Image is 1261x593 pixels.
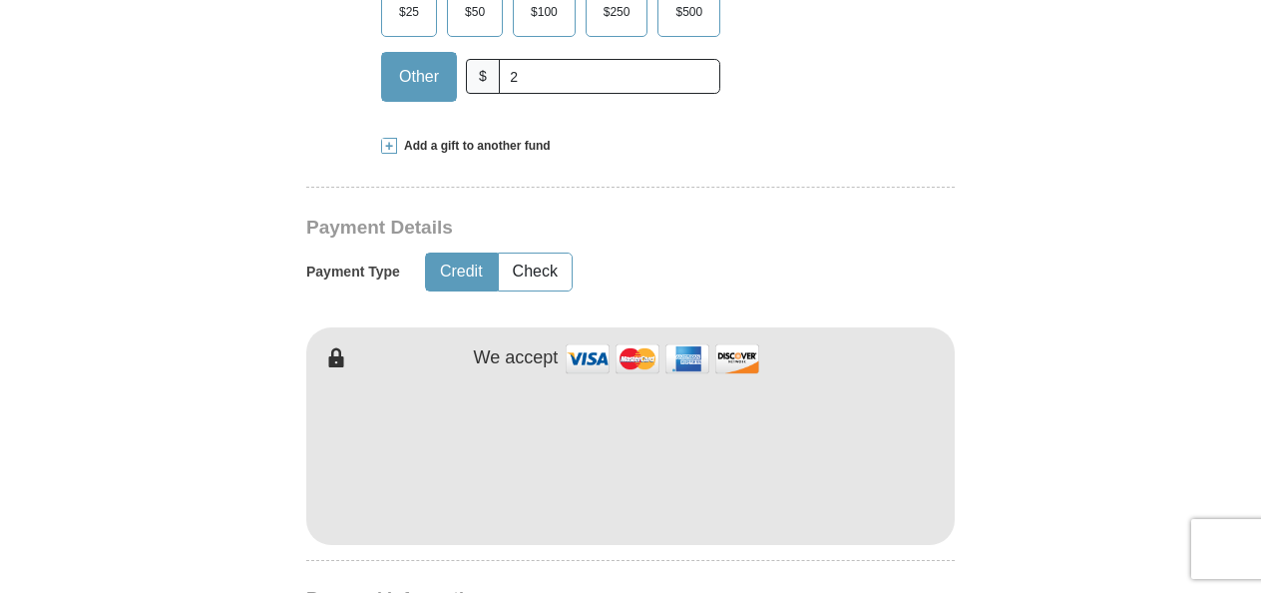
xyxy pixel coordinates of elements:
[306,217,815,240] h3: Payment Details
[466,59,500,94] span: $
[306,264,400,281] h5: Payment Type
[397,138,551,155] span: Add a gift to another fund
[499,59,720,94] input: Other Amount
[426,254,497,291] button: Credit
[499,254,572,291] button: Check
[389,62,449,92] span: Other
[474,347,559,369] h4: We accept
[563,337,762,380] img: credit cards accepted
